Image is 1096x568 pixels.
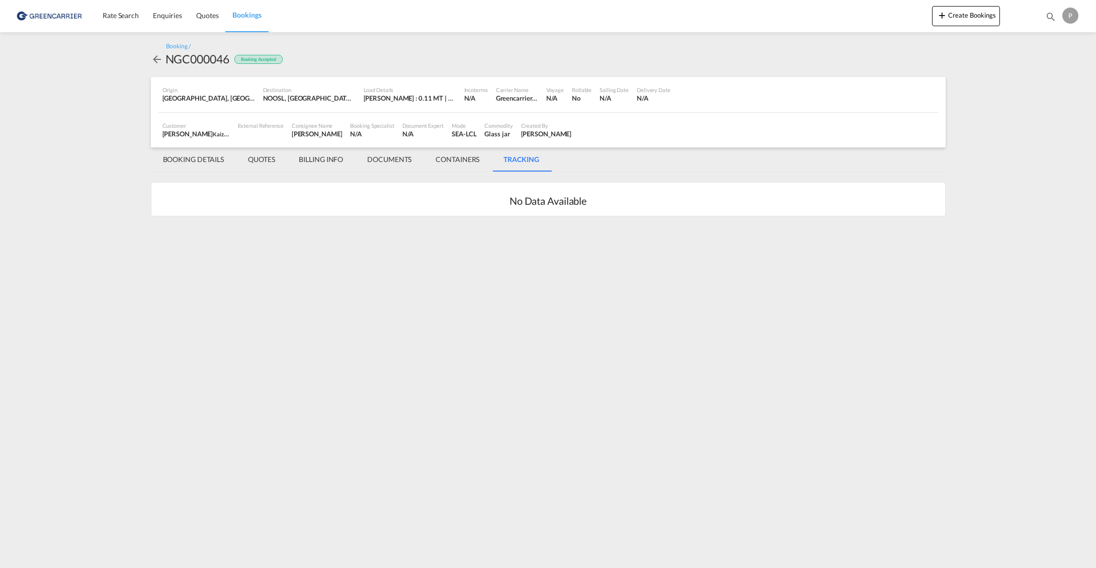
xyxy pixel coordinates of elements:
div: Origin [162,86,255,94]
div: Mode [452,122,476,129]
span: Bookings [232,11,261,19]
md-icon: icon-arrow-left [151,53,163,65]
span: Enquiries [153,11,182,20]
md-tab-item: CONTAINERS [424,147,491,172]
img: e39c37208afe11efa9cb1d7a6ea7d6f5.png [15,5,83,27]
div: CNTAO, Qingdao, SD, China, Greater China & Far East Asia, Asia Pacific [162,94,255,103]
div: SEA-LCL [452,129,476,138]
h2: No Data Available [510,194,586,208]
div: Load Details [364,86,456,94]
md-tab-item: TRACKING [491,147,551,172]
div: NOOSL, Oslo, Norway, Northern Europe, Europe [263,94,356,103]
div: Sailing Date [600,86,629,94]
div: Voyage [546,86,564,94]
div: Created By [521,122,572,129]
div: Booking Accepted [234,55,283,64]
div: P [1062,8,1078,24]
md-pagination-wrapper: Use the left and right arrow keys to navigate between tabs [151,147,551,172]
md-icon: icon-magnify [1045,11,1056,22]
div: Booking Specialist [350,122,394,129]
div: Booking / [166,42,191,51]
div: Incoterms [464,86,488,94]
div: Delivery Date [637,86,670,94]
div: icon-arrow-left [151,51,165,67]
button: icon-plus 400-fgCreate Bookings [932,6,1000,26]
div: No [572,94,592,103]
md-tab-item: BILLING INFO [287,147,355,172]
div: icon-magnify [1045,11,1056,26]
div: N/A [464,94,476,103]
md-icon: icon-plus 400-fg [936,9,948,21]
div: [PERSON_NAME] [292,129,343,138]
div: Rollable [572,86,592,94]
div: N/A [546,94,564,103]
div: Greencarrier Consolidators [496,94,538,103]
div: Glass jar [484,129,513,138]
div: External Reference [238,122,284,129]
div: N/A [637,94,670,103]
div: Per Kristian Edvartsen [521,129,572,138]
div: N/A [600,94,629,103]
div: [PERSON_NAME] : 0.11 MT | Volumetric Wt : 0.85 CBM | Chargeable Wt : 0.85 W/M [364,94,456,103]
div: Customer [162,122,230,129]
div: [PERSON_NAME] [162,129,230,138]
md-tab-item: QUOTES [236,147,287,172]
div: N/A [350,129,394,138]
div: Consignee Name [292,122,343,129]
div: NGC000046 [165,51,229,67]
span: Rate Search [103,11,139,20]
span: Quotes [196,11,218,20]
md-tab-item: DOCUMENTS [355,147,424,172]
div: Carrier Name [496,86,538,94]
span: Kaizen Shipping AS [213,130,259,138]
div: Commodity [484,122,513,129]
md-tab-item: BOOKING DETAILS [151,147,236,172]
div: N/A [402,129,444,138]
div: Destination [263,86,356,94]
div: Document Expert [402,122,444,129]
